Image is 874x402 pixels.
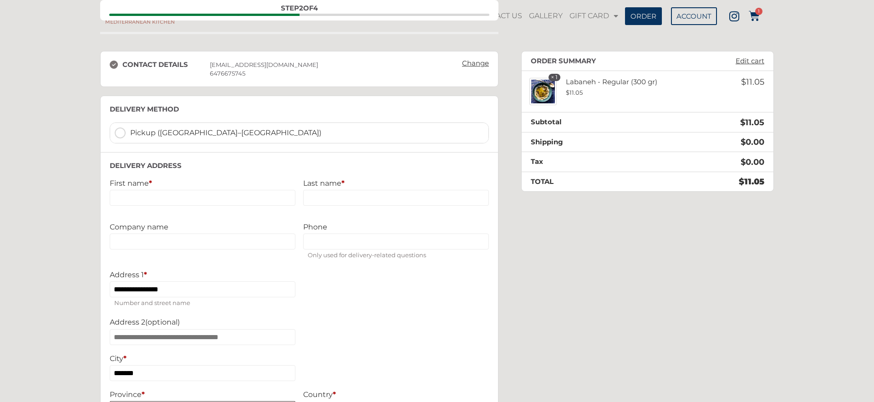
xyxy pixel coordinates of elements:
[739,177,764,187] bdi: 11.05
[549,74,560,81] strong: × 1
[303,179,489,188] label: Last name
[303,390,489,399] label: Country
[625,7,662,25] a: ORDER
[741,137,764,147] span: 0.00
[741,77,764,87] bdi: 11.05
[313,4,318,12] span: 4
[110,390,295,399] label: Province
[739,177,744,187] span: $
[303,223,489,231] label: Phone
[299,4,303,12] span: 2
[109,5,489,11] div: Step of
[630,13,656,20] span: ORDER
[522,112,657,132] th: Subtotal
[110,162,489,170] h3: Delivery address
[741,157,746,167] span: $
[110,105,489,113] h3: Delivery method
[100,20,180,25] h2: MEDITERRANEAN KITCHEN
[210,69,452,77] div: 6476675745
[522,152,657,172] th: Tax
[749,10,760,21] a: 1
[527,5,565,26] a: GALLERY
[110,179,295,188] label: First name
[741,137,746,147] span: $
[529,78,557,105] img: Labaneh
[567,5,620,26] a: GIFT CARD
[204,14,300,16] span: Delivery / Pickup address
[676,13,711,20] span: ACCOUNT
[109,14,204,16] span: Contact details
[557,78,700,97] div: Labaneh - Regular (300 gr)
[110,61,210,69] h3: Contact details
[731,57,769,65] a: Edit cart
[755,8,762,15] span: 1
[740,117,745,127] span: $
[671,7,717,25] a: ACCOUNT
[110,354,295,363] label: City
[473,5,524,26] a: CONTACT US
[303,249,489,261] span: Only used for delivery-related questions
[110,297,295,309] span: Number and street name
[210,61,452,69] div: [EMAIL_ADDRESS][DOMAIN_NAME]
[110,223,295,231] label: Company name
[130,127,484,138] span: Pickup ([GEOGRAPHIC_DATA]–[GEOGRAPHIC_DATA])
[740,117,764,127] bdi: 11.05
[110,318,295,326] label: Address 2
[522,172,657,191] th: Total
[531,57,596,65] h3: Order summary
[100,51,498,87] section: Contact details
[144,270,147,279] abbr: required
[566,89,569,96] span: $
[457,57,493,70] a: Change: Contact details
[142,390,145,399] abbr: required
[145,318,180,326] span: (optional)
[110,270,295,279] label: Address 1
[123,354,127,363] abbr: required
[741,157,764,167] bdi: 0.00
[566,89,583,96] bdi: 11.05
[522,132,657,152] th: Shipping
[741,77,746,87] span: $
